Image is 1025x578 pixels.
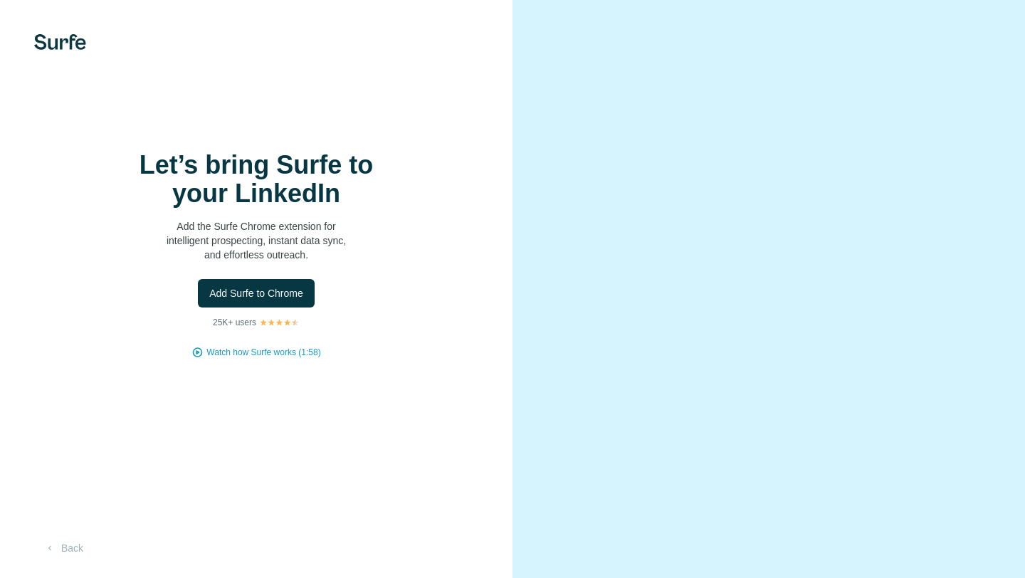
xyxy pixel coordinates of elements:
button: Add Surfe to Chrome [198,279,315,308]
button: Back [34,535,93,561]
span: Add Surfe to Chrome [209,286,303,300]
button: Watch how Surfe works (1:58) [206,346,320,359]
img: Rating Stars [259,318,300,327]
p: Add the Surfe Chrome extension for intelligent prospecting, instant data sync, and effortless out... [114,219,399,262]
img: Surfe's logo [34,34,86,50]
p: 25K+ users [213,316,256,329]
h1: Let’s bring Surfe to your LinkedIn [114,151,399,208]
